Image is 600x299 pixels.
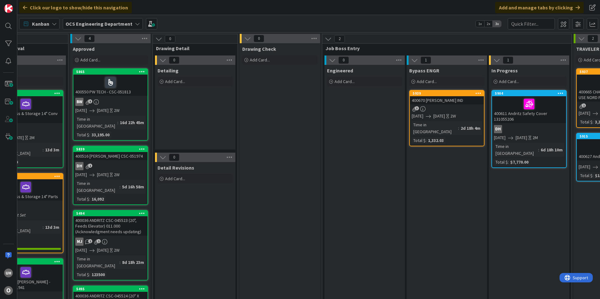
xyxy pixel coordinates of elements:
span: : [43,146,44,153]
div: Total $ [494,159,508,165]
div: DH [492,125,566,133]
div: 16d 22h 45m [118,119,146,126]
div: 5939400670 [PERSON_NAME] IND [410,91,484,104]
div: 5495 [76,287,147,291]
div: BW [73,98,147,106]
span: 1x [476,21,484,27]
div: 5839 [73,146,147,152]
span: In Progress [491,67,518,74]
div: 2d 18h 4m [459,125,482,132]
div: Total $ [579,118,592,125]
div: 8d 18h 23m [121,259,146,266]
div: 6d 18h 10m [539,146,564,153]
div: 5494 [73,211,147,216]
div: 5494 [76,211,147,216]
div: 123500 [90,271,106,278]
div: 5904400611 Andritz Safety Cover 131055206 [492,91,566,123]
div: 5865400550 PW TECH - CSC-051813 [73,69,147,96]
span: [DATE] [75,171,87,178]
div: 400516 [PERSON_NAME] CSC-051974 [73,152,147,160]
div: Total $ [75,131,89,138]
div: 16,092 [90,196,105,202]
div: uh [4,269,13,277]
div: Total $ [75,271,89,278]
span: : [592,172,593,179]
span: Add Card... [165,176,185,181]
div: Total $ [412,137,426,144]
span: Support [13,1,29,8]
div: 2W [114,107,120,114]
span: [DATE] [75,247,87,254]
span: [DATE] [516,134,527,141]
span: Job Boss Entry [325,45,564,51]
div: 5d 16h 58m [121,183,146,190]
div: 5494400036 ANDRITZ CSC-045523 (20", Feeds Elevator) 011.000 (Acknowledgment needs updating) [73,211,147,236]
span: [DATE] [97,171,109,178]
div: 5495 [73,286,147,292]
div: 33,195.00 [90,131,111,138]
b: OCS Engineering Department [66,21,132,27]
span: 2x [484,21,493,27]
span: [DATE] [433,113,445,119]
span: Add Card... [250,57,270,63]
div: Time in [GEOGRAPHIC_DATA] [75,255,120,269]
div: MJ [73,238,147,246]
span: [DATE] [12,134,24,141]
div: 5904 [495,91,566,96]
div: DH [73,162,147,170]
span: 1 [421,56,431,64]
div: 5939 [410,91,484,96]
span: 0 [338,56,349,64]
span: : [89,196,90,202]
span: [DATE] [97,247,109,254]
span: : [426,137,426,144]
span: : [43,224,44,231]
div: Click our logo to show/hide this navigation [19,2,132,13]
span: 0 [169,56,179,64]
div: 2M [29,134,35,141]
span: [DATE] [97,107,109,114]
div: 2M [533,134,538,141]
input: Quick Filter... [508,18,555,29]
span: Bypass ENGR [409,67,439,74]
span: [DATE] [75,107,87,114]
div: 5904 [492,91,566,96]
img: Visit kanbanzone.com [4,4,13,13]
div: Time in [GEOGRAPHIC_DATA] [494,143,538,157]
div: 5939 [413,91,484,96]
span: Approved [73,46,94,52]
div: MJ [75,238,83,246]
div: Time in [GEOGRAPHIC_DATA] [75,180,120,194]
div: Time in [GEOGRAPHIC_DATA] [412,121,458,135]
span: [DATE] [412,113,423,119]
div: 13d 3m [44,224,61,231]
div: $7,770.00 [509,159,530,165]
span: [DATE] [579,164,590,170]
span: Kanban [32,20,49,28]
div: Add and manage tabs by clicking [495,2,584,13]
div: 5839400516 [PERSON_NAME] CSC-051974 [73,146,147,160]
div: 5865 [73,69,147,75]
div: BW [75,98,83,106]
span: Add Card... [80,57,100,63]
span: Detailing [158,67,179,74]
span: 2 [587,35,598,42]
span: Drawing Check [242,46,276,52]
span: : [592,118,593,125]
div: 400036 ANDRITZ CSC-045523 (20", Feeds Elevator) 011.000 (Acknowledgment needs updating) [73,216,147,236]
div: 400670 [PERSON_NAME] IND [410,96,484,104]
div: O [4,286,13,295]
span: 3x [493,21,501,27]
span: Engineered [327,67,353,74]
span: 1 [503,56,513,64]
span: 2 [88,239,92,243]
div: 2W [114,247,120,254]
span: 1 [88,164,92,168]
span: 0 [254,35,264,42]
div: Total $ [579,172,592,179]
div: 400550 PW TECH - CSC-051813 [73,75,147,96]
span: Drawing Detail [156,45,230,51]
